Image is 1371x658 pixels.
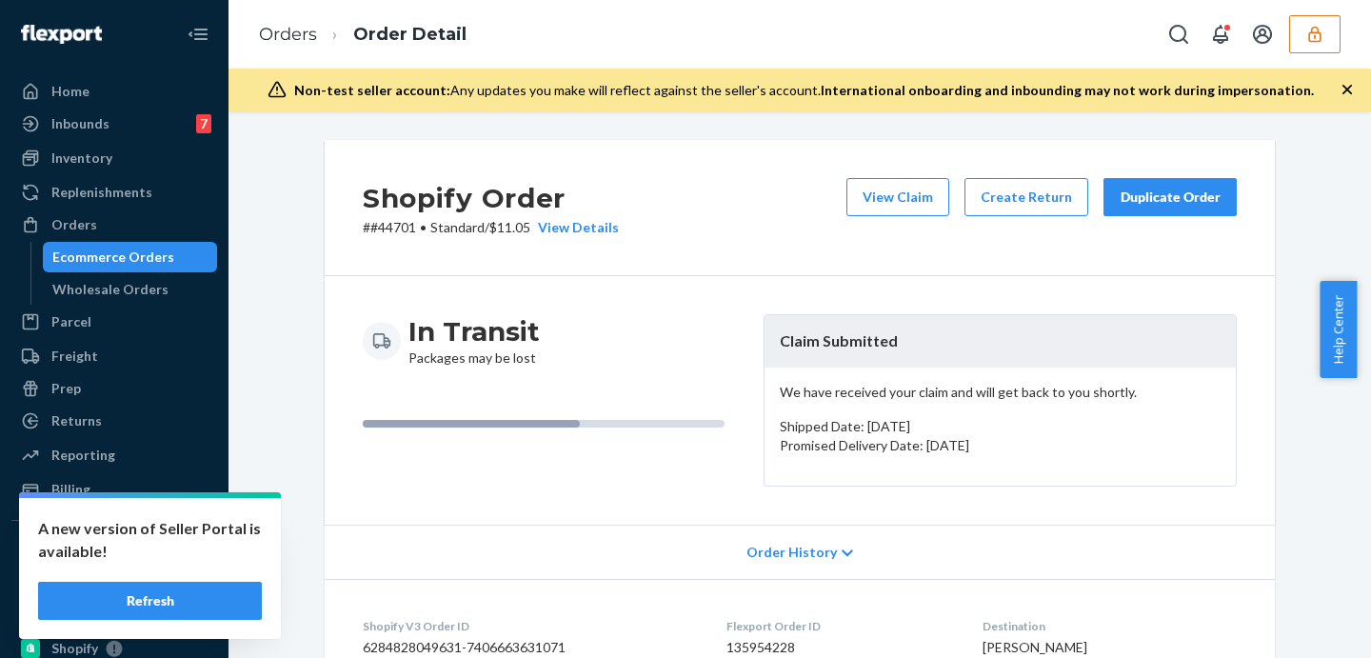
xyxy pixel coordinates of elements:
span: Non-test seller account: [294,82,450,98]
a: Orders [259,24,317,45]
a: Prep [11,373,217,404]
p: # #44701 / $11.05 [363,218,619,237]
dt: Destination [983,618,1237,634]
span: Standard [430,219,485,235]
a: Amazon [11,568,217,599]
a: Returns [11,406,217,436]
div: Reporting [51,446,115,465]
a: Parcel [11,307,217,337]
div: Shopify [51,639,98,658]
span: International onboarding and inbounding may not work during impersonation. [821,82,1314,98]
a: Orders [11,209,217,240]
div: Returns [51,411,102,430]
button: Integrations [11,536,217,567]
div: Inbounds [51,114,109,133]
p: A new version of Seller Portal is available! [38,517,262,563]
div: Billing [51,480,90,499]
button: Duplicate Order [1103,178,1237,216]
div: Packages may be lost [408,314,540,368]
p: Shipped Date: [DATE] [780,417,1221,436]
a: Reporting [11,440,217,470]
button: Close Navigation [179,15,217,53]
dt: Flexport Order ID [726,618,951,634]
button: Help Center [1320,281,1357,378]
a: Home [11,76,217,107]
div: Any updates you make will reflect against the seller's account. [294,81,1314,100]
p: We have received your claim and will get back to you shortly. [780,383,1221,402]
div: Freight [51,347,98,366]
ol: breadcrumbs [244,7,482,63]
span: Order History [746,543,837,562]
h3: In Transit [408,314,540,349]
button: Create Return [964,178,1088,216]
div: Wholesale Orders [52,280,169,299]
a: Inbounds7 [11,109,217,139]
a: Order Detail [353,24,467,45]
span: • [420,219,427,235]
div: Duplicate Order [1120,188,1221,207]
a: Billing [11,474,217,505]
div: 7 [196,114,211,133]
button: Open Search Box [1160,15,1198,53]
button: Open notifications [1202,15,1240,53]
div: Prep [51,379,81,398]
div: Parcel [51,312,91,331]
header: Claim Submitted [765,315,1236,368]
img: Flexport logo [21,25,102,44]
button: View Details [530,218,619,237]
button: View Claim [846,178,949,216]
a: Freight [11,341,217,371]
div: Ecommerce Orders [52,248,174,267]
button: Open account menu [1243,15,1282,53]
a: Wholesale Orders [43,274,218,305]
p: Promised Delivery Date: [DATE] [780,436,1221,455]
div: Inventory [51,149,112,168]
div: Orders [51,215,97,234]
button: Refresh [38,582,262,620]
a: Replenishments [11,177,217,208]
div: Home [51,82,89,101]
dd: 6284828049631-7406663631071 [363,638,696,657]
dd: 135954228 [726,638,951,657]
a: Inventory [11,143,217,173]
dt: Shopify V3 Order ID [363,618,696,634]
a: Ecommerce Orders [43,242,218,272]
div: Replenishments [51,183,152,202]
h2: Shopify Order [363,178,619,218]
a: eBay [11,601,217,631]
